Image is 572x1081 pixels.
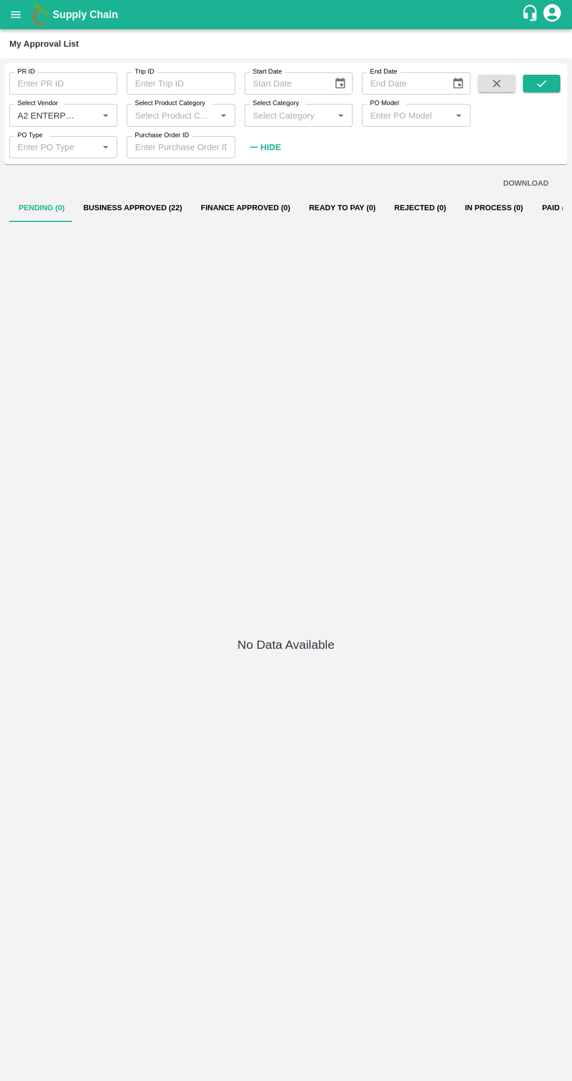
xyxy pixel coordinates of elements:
[18,99,58,108] label: Select Vendor
[13,140,95,155] input: Enter PO Type
[13,107,79,123] input: Select Vendors
[29,3,53,26] img: logo
[53,9,118,20] b: Supply Chain
[253,67,282,77] label: Start Date
[18,131,43,140] label: PO Type
[191,194,299,222] button: Finance Approved (0)
[216,107,231,123] button: Open
[98,107,113,123] button: Open
[521,4,542,25] div: customer-support
[447,72,469,95] button: Choose date
[333,107,348,123] button: Open
[9,194,74,222] button: Pending (0)
[127,136,235,158] input: Enter Purchase Order ID
[299,194,385,222] button: Ready To Pay (0)
[135,131,189,140] label: Purchase Order ID
[260,142,281,152] strong: Hide
[135,67,154,77] label: Trip ID
[130,107,212,123] input: Select Product Category
[329,72,351,95] button: Choose date
[2,1,29,28] button: open drawer
[248,107,330,123] input: Select Category
[127,72,235,95] input: Enter Trip ID
[370,99,399,108] label: PO Model
[238,637,334,653] h5: No Data Available
[74,194,191,222] button: Business Approved (22)
[135,99,205,108] label: Select Product Category
[18,67,35,77] label: PR ID
[9,36,79,51] div: My Approval List
[53,6,521,23] a: Supply Chain
[245,72,325,95] input: Start Date
[455,194,532,222] button: In Process (0)
[542,2,563,27] div: account of current user
[98,140,113,155] button: Open
[365,107,447,123] input: Enter PO Model
[385,194,456,222] button: Rejected (0)
[253,99,299,108] label: Select Category
[498,173,553,194] button: DOWNLOAD
[9,72,117,95] input: Enter PR ID
[451,107,466,123] button: Open
[362,72,442,95] input: End Date
[370,67,397,77] label: End Date
[245,137,284,157] button: Hide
